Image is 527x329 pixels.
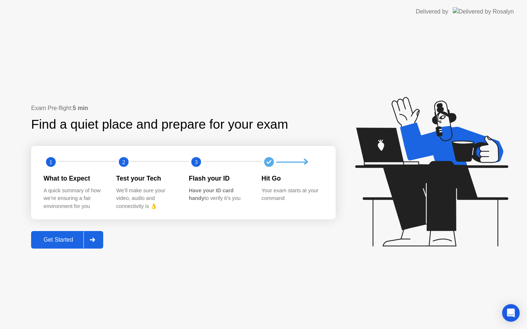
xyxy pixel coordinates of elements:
[116,174,177,183] div: Test your Tech
[262,174,323,183] div: Hit Go
[31,104,336,113] div: Exam Pre-flight:
[502,304,520,322] div: Open Intercom Messenger
[189,188,233,201] b: Have your ID card handy
[195,159,198,166] text: 3
[116,187,177,211] div: We’ll make sure your video, audio and connectivity is 👌
[44,174,105,183] div: What to Expect
[31,115,289,134] div: Find a quiet place and prepare for your exam
[416,7,448,16] div: Delivered by
[453,7,514,16] img: Delivered by Rosalyn
[44,187,105,211] div: A quick summary of how we’re ensuring a fair environment for you
[33,237,83,243] div: Get Started
[49,159,52,166] text: 1
[189,174,250,183] div: Flash your ID
[189,187,250,203] div: to verify it’s you
[262,187,323,203] div: Your exam starts at your command
[73,105,88,111] b: 5 min
[122,159,125,166] text: 2
[31,231,103,249] button: Get Started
